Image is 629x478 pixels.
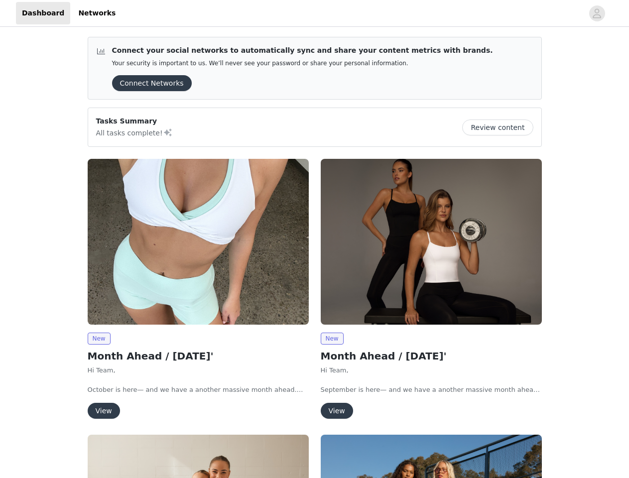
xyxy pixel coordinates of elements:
[321,385,542,395] p: September is here— and we have a another massive month ahead.
[321,349,542,363] h2: Month Ahead / [DATE]'
[88,333,111,345] span: New
[321,159,542,325] img: Muscle Republic
[16,2,70,24] a: Dashboard
[321,365,542,375] p: Hi Team,
[321,407,353,415] a: View
[88,365,309,375] p: Hi Team,
[592,5,602,21] div: avatar
[112,60,493,67] p: Your security is important to us. We’ll never see your password or share your personal information.
[96,126,173,138] p: All tasks complete!
[88,407,120,415] a: View
[88,349,309,363] h2: Month Ahead / [DATE]'
[462,119,533,135] button: Review content
[96,116,173,126] p: Tasks Summary
[321,403,353,419] button: View
[88,385,309,395] p: October is here— and we have a another massive month ahead.
[88,159,309,325] img: Muscle Republic
[112,75,192,91] button: Connect Networks
[72,2,122,24] a: Networks
[112,45,493,56] p: Connect your social networks to automatically sync and share your content metrics with brands.
[321,333,344,345] span: New
[88,403,120,419] button: View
